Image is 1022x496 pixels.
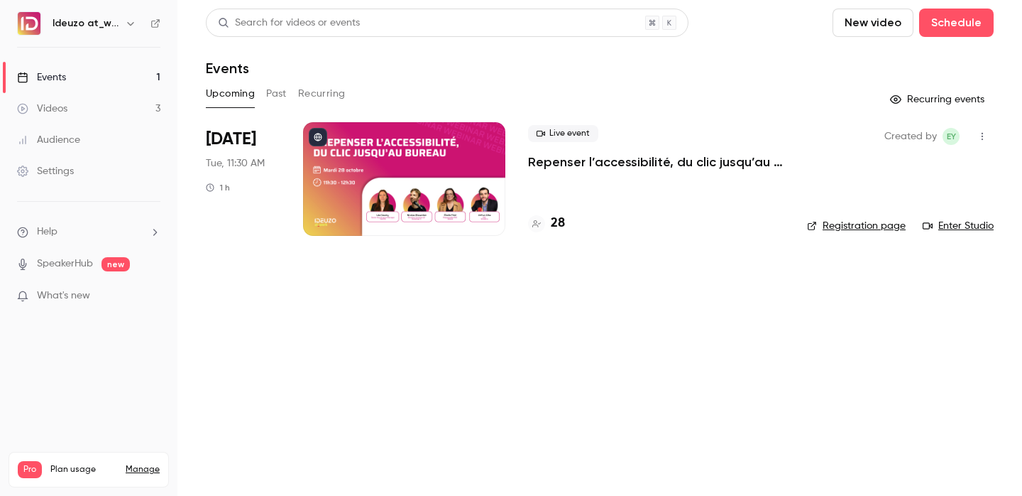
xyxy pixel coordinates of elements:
[206,122,280,236] div: Oct 28 Tue, 11:30 AM (Europe/Paris)
[17,225,160,239] li: help-dropdown-opener
[17,164,74,178] div: Settings
[101,257,130,271] span: new
[37,225,57,239] span: Help
[884,88,994,111] button: Recurring events
[884,128,937,145] span: Created by
[18,461,42,478] span: Pro
[206,60,249,77] h1: Events
[206,82,255,105] button: Upcoming
[919,9,994,37] button: Schedule
[143,290,160,303] iframe: Noticeable Trigger
[17,133,80,147] div: Audience
[206,128,256,151] span: [DATE]
[53,16,119,31] h6: Ideuzo at_work
[18,12,40,35] img: Ideuzo at_work
[206,156,265,171] span: Tue, 11:30 AM
[206,182,230,193] div: 1 h
[947,128,956,145] span: EY
[126,464,160,475] a: Manage
[50,464,117,475] span: Plan usage
[218,16,360,31] div: Search for videos or events
[528,153,784,171] a: Repenser l’accessibilité, du clic jusqu’au bureau
[833,9,913,37] button: New video
[923,219,994,233] a: Enter Studio
[17,102,67,116] div: Videos
[298,82,346,105] button: Recurring
[528,214,565,233] a: 28
[551,214,565,233] h4: 28
[266,82,287,105] button: Past
[943,128,960,145] span: Eva Yahiaoui
[528,125,598,142] span: Live event
[37,289,90,303] span: What's new
[37,257,93,271] a: SpeakerHub
[807,219,906,233] a: Registration page
[17,70,66,85] div: Events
